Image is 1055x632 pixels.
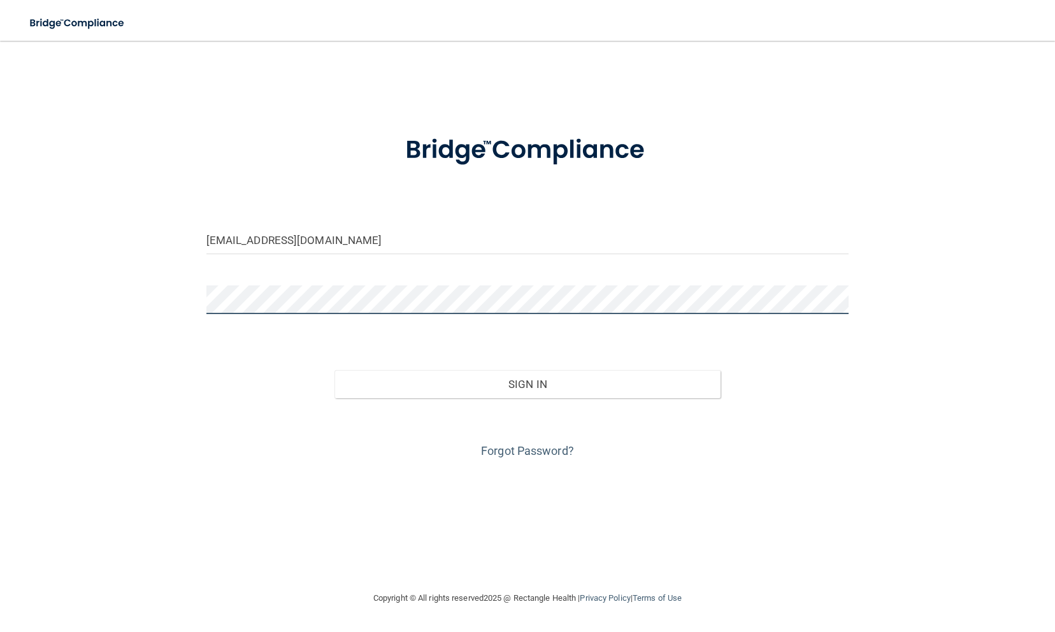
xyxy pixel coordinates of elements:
[19,10,136,36] img: bridge_compliance_login_screen.278c3ca4.svg
[379,117,676,183] img: bridge_compliance_login_screen.278c3ca4.svg
[295,578,760,619] div: Copyright © All rights reserved 2025 @ Rectangle Health | |
[633,593,682,603] a: Terms of Use
[334,370,720,398] button: Sign In
[206,226,849,254] input: Email
[580,593,630,603] a: Privacy Policy
[481,444,574,457] a: Forgot Password?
